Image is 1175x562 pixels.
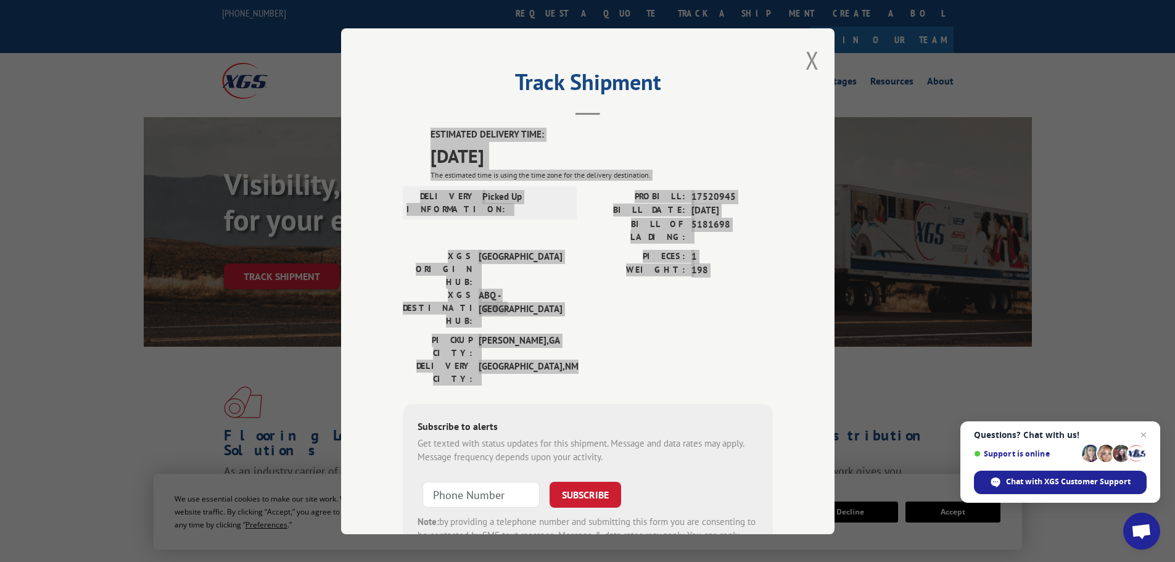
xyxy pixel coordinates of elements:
[403,249,472,288] label: XGS ORIGIN HUB:
[588,204,685,218] label: BILL DATE:
[806,44,819,76] button: Close modal
[418,418,758,436] div: Subscribe to alerts
[588,249,685,263] label: PIECES:
[403,333,472,359] label: PICKUP CITY:
[431,141,773,169] span: [DATE]
[588,217,685,243] label: BILL OF LADING:
[691,217,773,243] span: 5181698
[403,288,472,327] label: XGS DESTINATION HUB:
[974,471,1147,494] span: Chat with XGS Customer Support
[691,204,773,218] span: [DATE]
[418,436,758,464] div: Get texted with status updates for this shipment. Message and data rates may apply. Message frequ...
[691,249,773,263] span: 1
[431,169,773,180] div: The estimated time is using the time zone for the delivery destination.
[691,263,773,278] span: 198
[479,249,562,288] span: [GEOGRAPHIC_DATA]
[418,515,439,527] strong: Note:
[479,288,562,327] span: ABQ - [GEOGRAPHIC_DATA]
[403,359,472,385] label: DELIVERY CITY:
[1006,476,1131,487] span: Chat with XGS Customer Support
[431,128,773,142] label: ESTIMATED DELIVERY TIME:
[691,189,773,204] span: 17520945
[479,359,562,385] span: [GEOGRAPHIC_DATA] , NM
[479,333,562,359] span: [PERSON_NAME] , GA
[418,514,758,556] div: by providing a telephone number and submitting this form you are consenting to be contacted by SM...
[423,481,540,507] input: Phone Number
[588,263,685,278] label: WEIGHT:
[974,430,1147,440] span: Questions? Chat with us!
[588,189,685,204] label: PROBILL:
[482,189,566,215] span: Picked Up
[1123,513,1160,550] a: Open chat
[974,449,1078,458] span: Support is online
[406,189,476,215] label: DELIVERY INFORMATION:
[550,481,621,507] button: SUBSCRIBE
[403,73,773,97] h2: Track Shipment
